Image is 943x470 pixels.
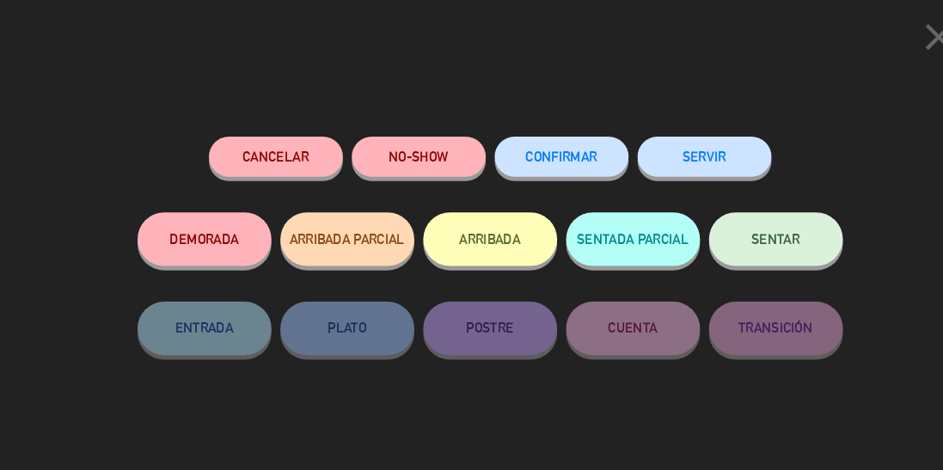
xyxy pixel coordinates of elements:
button: Cancelar [201,131,330,170]
span: ARRIBADA PARCIAL [279,223,389,237]
span: CONFIRMAR [506,143,575,158]
button: SERVIR [614,131,743,170]
button: ENTRADA [132,290,261,342]
button: SENTAR [683,204,811,256]
button: close [877,13,930,64]
i: close [882,14,925,57]
button: CONFIRMAR [476,131,605,170]
button: DEMORADA [132,204,261,256]
button: CUENTA [545,290,674,342]
button: POSTRE [407,290,536,342]
button: SENTADA PARCIAL [545,204,674,256]
button: NO-SHOW [339,131,468,170]
button: ARRIBADA [407,204,536,256]
button: PLATO [270,290,399,342]
button: TRANSICIÓN [683,290,811,342]
button: ARRIBADA PARCIAL [270,204,399,256]
span: SENTAR [724,223,770,237]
